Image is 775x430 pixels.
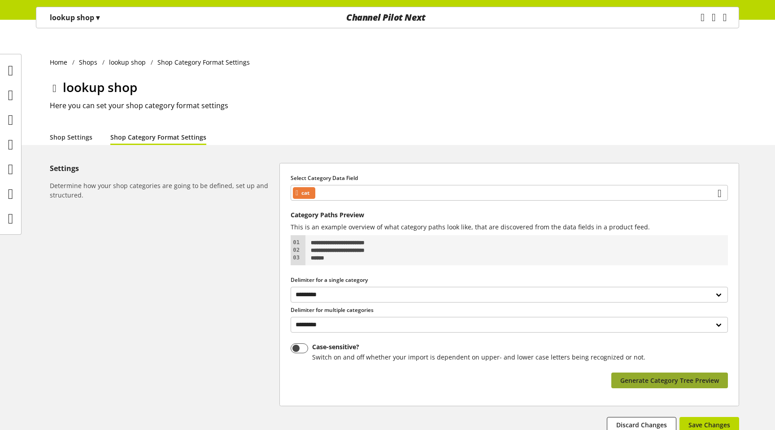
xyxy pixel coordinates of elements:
span: Generate Category Tree Preview [620,376,719,385]
div: Case-sensitive? [312,343,645,351]
nav: main navigation [36,7,739,28]
a: Shop Category Format Settings [110,132,206,142]
a: Home [50,57,72,67]
span: Delimiter for a single category [291,276,368,284]
h6: Determine how your shop categories are going to be defined, set up and structured. [50,181,276,200]
a: lookup shop [104,57,151,67]
a: Shops [74,57,102,67]
span: Discard Changes [616,420,667,430]
p: This is an example overview of what category paths look like, that are discovered from the data f... [291,222,728,232]
a: Shop Settings [50,132,92,142]
label: Select Category Data Field [291,174,728,182]
div: 03 [291,254,301,262]
div: 02 [291,246,301,254]
h5: Settings [50,163,276,174]
h2: Here you can set your shop category format settings [50,100,739,111]
div: Switch on and off whether your import is dependent on upper- and lower case letters being recogni... [312,352,645,362]
span: Save Changes [688,420,730,430]
span: lookup shop [63,79,137,96]
span: cat [301,188,309,198]
span: lookup shop [109,57,146,67]
p: lookup shop [50,12,100,23]
p: Category Paths Preview [291,211,728,219]
div: 01 [291,239,301,246]
button: Generate Category Tree Preview [611,373,728,388]
span: Delimiter for multiple categories [291,306,374,314]
span: ▾ [96,13,100,22]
